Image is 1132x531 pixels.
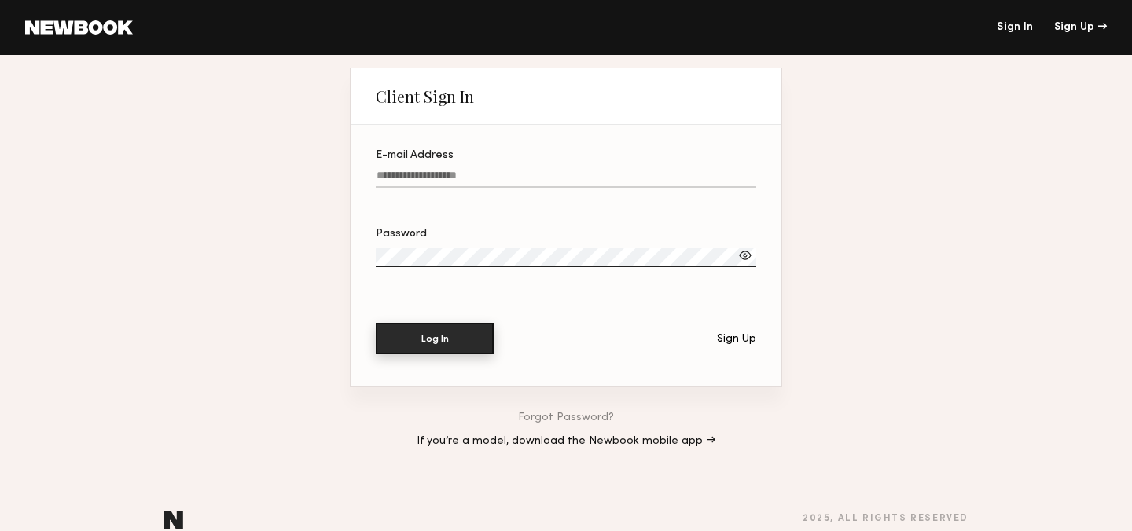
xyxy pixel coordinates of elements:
[1054,22,1107,33] div: Sign Up
[376,323,494,354] button: Log In
[518,412,614,423] a: Forgot Password?
[376,248,756,267] input: Password
[997,22,1033,33] a: Sign In
[803,514,968,524] div: 2025 , all rights reserved
[376,170,756,188] input: E-mail Address
[376,229,756,240] div: Password
[417,436,715,447] a: If you’re a model, download the Newbook mobile app →
[376,150,756,161] div: E-mail Address
[376,87,474,106] div: Client Sign In
[717,334,756,345] div: Sign Up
